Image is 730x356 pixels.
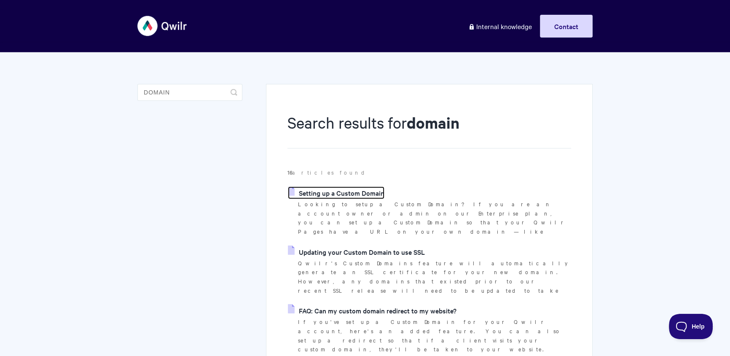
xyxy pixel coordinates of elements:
[298,259,571,295] p: Qwilr's Custom Domains feature will automatically generate an SSL certificate for your new domain...
[137,10,188,42] img: Qwilr Help Center
[298,200,571,236] p: Looking to setup a Custom Domain? If you are an account owner or admin on our Enterprise plan, yo...
[669,314,713,339] iframe: Toggle Customer Support
[287,168,292,176] strong: 16
[287,112,571,148] h1: Search results for
[407,112,459,133] strong: domain
[287,168,571,177] p: articles found
[540,15,593,38] a: Contact
[288,304,456,317] a: FAQ: Can my custom domain redirect to my website?
[288,186,384,199] a: Setting up a Custom Domain
[137,84,242,101] input: Search
[288,245,425,258] a: Updating your Custom Domain to use SSL
[462,15,538,38] a: Internal knowledge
